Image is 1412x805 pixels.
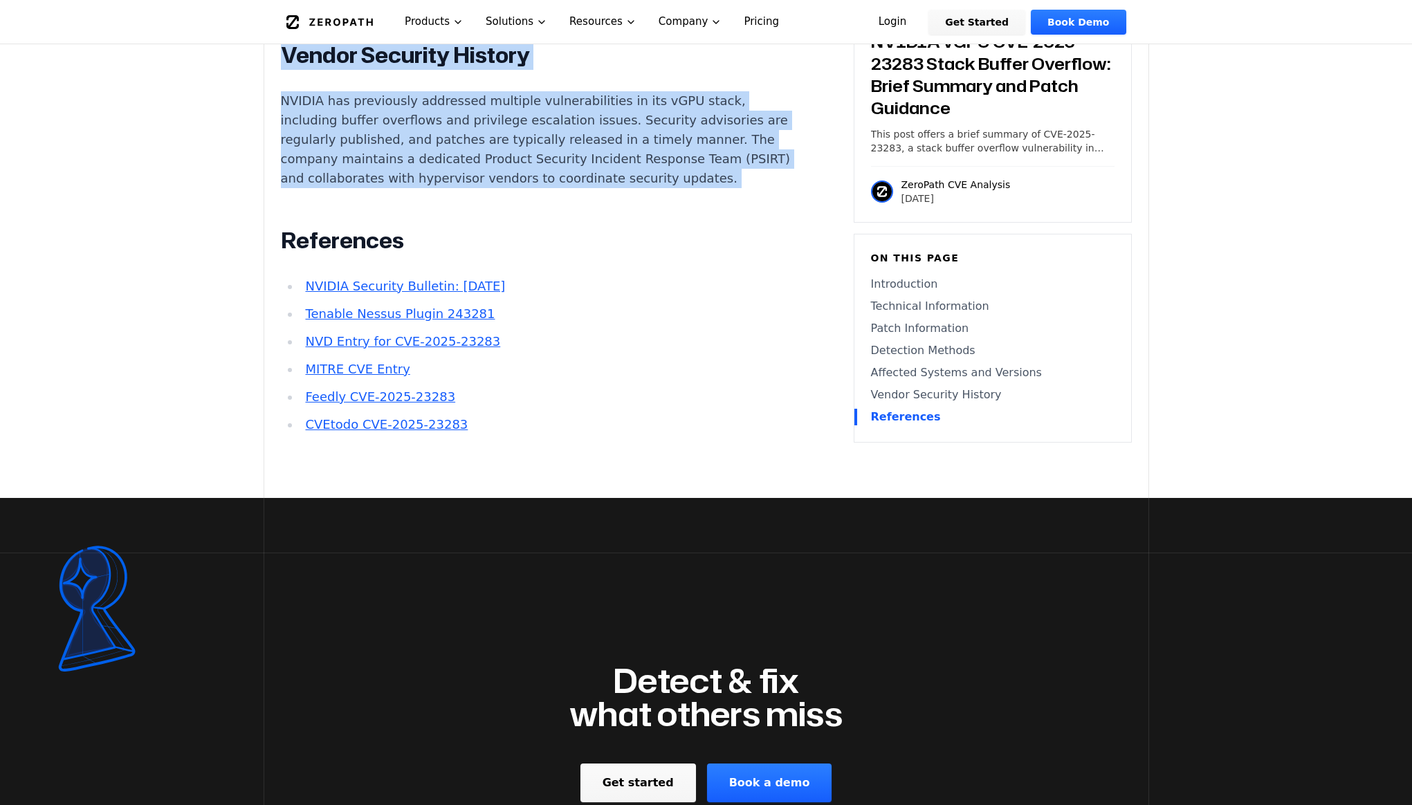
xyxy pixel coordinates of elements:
p: NVIDIA has previously addressed multiple vulnerabilities in its vGPU stack, including buffer over... [281,91,796,188]
a: Vendor Security History [871,387,1115,403]
a: Introduction [871,276,1115,293]
h2: Vendor Security History [281,41,796,69]
a: Get Started [928,10,1025,35]
a: References [871,409,1115,425]
img: ZeroPath CVE Analysis [871,181,893,203]
a: Login [862,10,924,35]
a: NVIDIA Security Bulletin: [DATE] [305,279,505,293]
a: CVEtodo CVE-2025-23283 [305,417,468,432]
a: Book Demo [1031,10,1126,35]
a: Tenable Nessus Plugin 243281 [305,306,495,321]
a: Get started [580,764,696,802]
p: This post offers a brief summary of CVE-2025-23283, a stack buffer overflow vulnerability in NVID... [871,127,1115,155]
h6: On this page [871,251,1115,265]
h2: References [281,227,796,255]
a: Patch Information [871,320,1115,337]
a: NVD Entry for CVE-2025-23283 [305,334,500,349]
h2: Detect & fix what others miss [569,664,843,730]
p: ZeroPath CVE Analysis [901,178,1011,192]
a: Technical Information [871,298,1115,315]
a: Affected Systems and Versions [871,364,1115,381]
a: Detection Methods [871,342,1115,359]
p: [DATE] [901,192,1011,205]
h3: NVIDIA vGPU CVE-2025-23283 Stack Buffer Overflow: Brief Summary and Patch Guidance [871,30,1115,119]
a: Book a demo [707,764,832,802]
a: Feedly CVE-2025-23283 [305,389,455,404]
a: MITRE CVE Entry [305,362,410,376]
